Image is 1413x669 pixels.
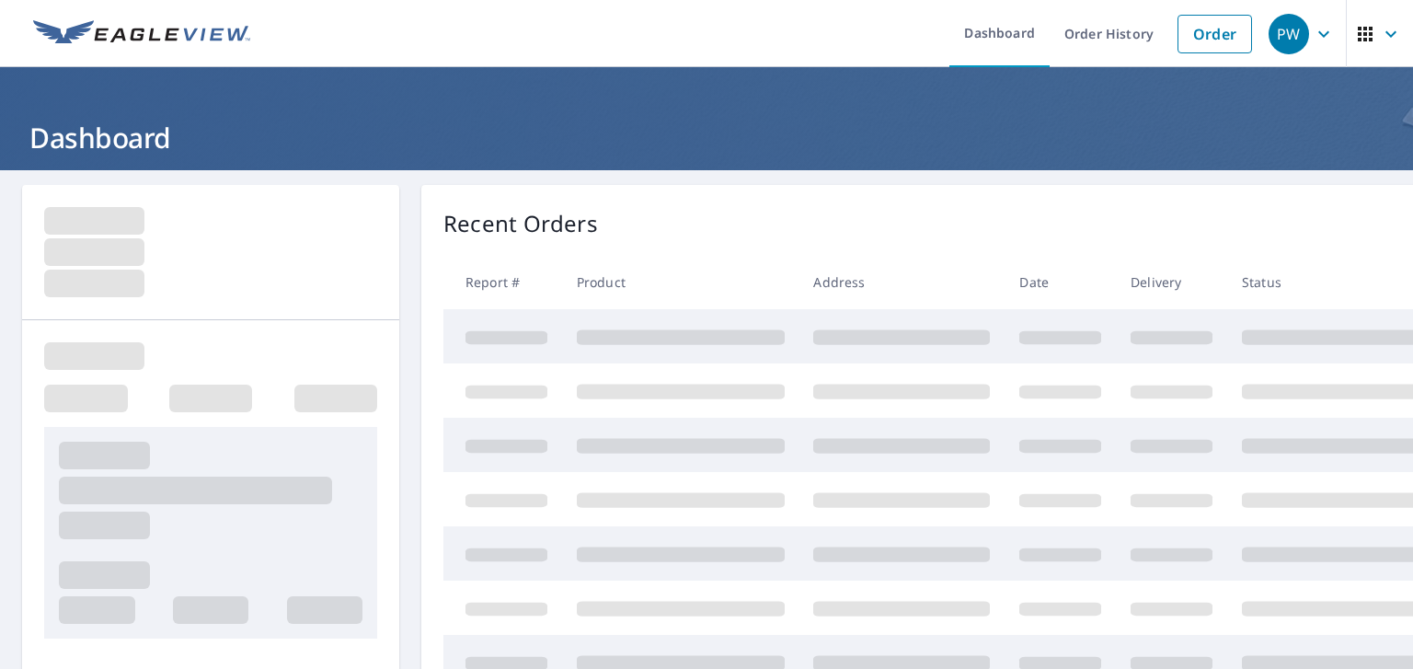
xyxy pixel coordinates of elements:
th: Date [1005,255,1116,309]
a: Order [1177,15,1252,53]
th: Product [562,255,799,309]
img: EV Logo [33,20,250,48]
th: Delivery [1116,255,1227,309]
th: Report # [443,255,562,309]
div: PW [1269,14,1309,54]
p: Recent Orders [443,207,598,240]
h1: Dashboard [22,119,1391,156]
th: Address [798,255,1005,309]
